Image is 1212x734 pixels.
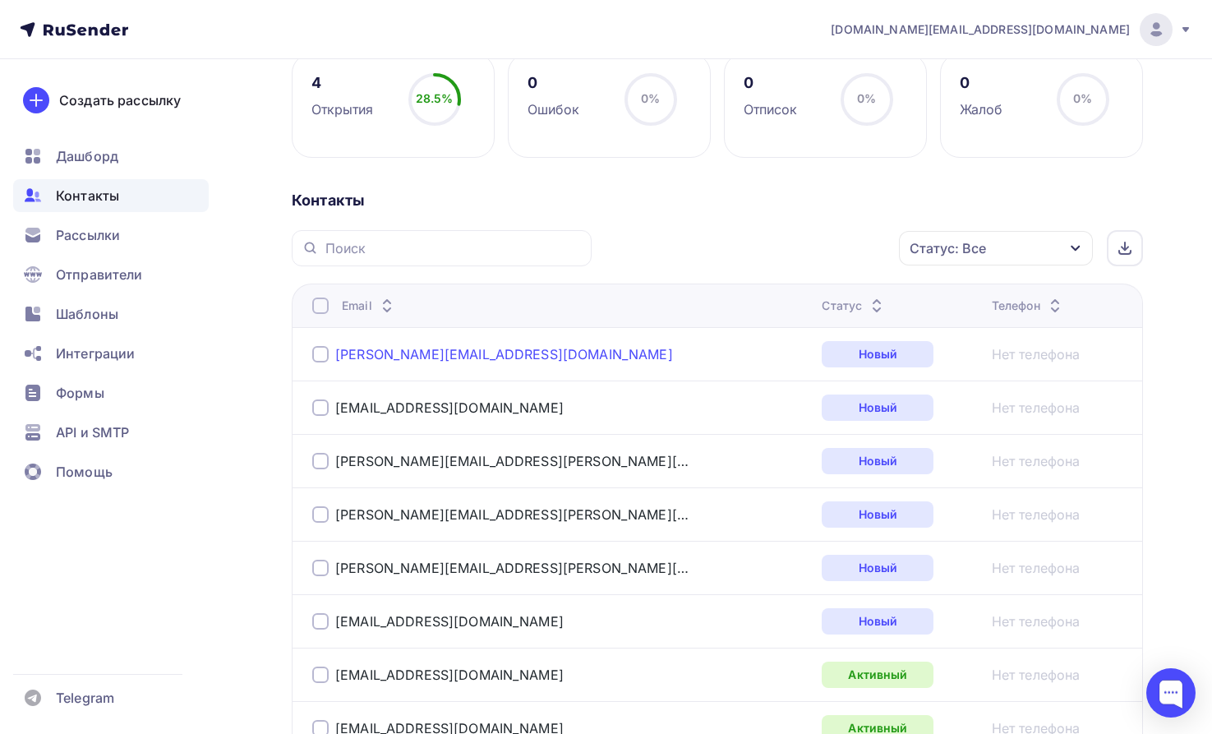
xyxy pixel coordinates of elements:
a: Нет телефона [992,398,1081,418]
div: Открытия [311,99,374,119]
a: [PERSON_NAME][EMAIL_ADDRESS][PERSON_NAME][DOMAIN_NAME] [335,560,689,576]
a: [PERSON_NAME][EMAIL_ADDRESS][DOMAIN_NAME] [335,346,673,362]
span: Telegram [56,688,114,708]
span: API и SMTP [56,422,129,442]
span: 0% [1073,91,1092,105]
div: Активный [822,662,933,688]
a: Шаблоны [13,298,209,330]
a: Формы [13,376,209,409]
div: Статус: Все [910,238,986,258]
div: Новый [822,555,933,581]
span: Помощь [56,462,113,482]
div: Новый [822,448,933,474]
div: Телефон [992,298,1065,314]
a: Дашборд [13,140,209,173]
div: Новый [822,501,933,528]
div: 4 [311,73,374,93]
div: Новый [822,608,933,635]
span: 28.5% [416,91,454,105]
a: Отправители [13,258,209,291]
a: Нет телефона [992,665,1081,685]
span: Формы [56,383,104,403]
a: [PERSON_NAME][EMAIL_ADDRESS][PERSON_NAME][DOMAIN_NAME] [335,506,689,523]
div: Новый [822,395,933,421]
span: Рассылки [56,225,120,245]
a: [EMAIL_ADDRESS][DOMAIN_NAME] [335,613,564,630]
span: 0% [857,91,876,105]
a: Нет телефона [992,612,1081,631]
button: Статус: Все [898,230,1094,266]
div: Email [342,298,397,314]
a: [DOMAIN_NAME][EMAIL_ADDRESS][DOMAIN_NAME] [831,13,1192,46]
div: Создать рассылку [59,90,181,110]
a: [EMAIL_ADDRESS][DOMAIN_NAME] [335,399,564,416]
span: Отправители [56,265,143,284]
div: 0 [960,73,1003,93]
a: [PERSON_NAME][EMAIL_ADDRESS][PERSON_NAME][DOMAIN_NAME] [335,453,689,469]
a: Нет телефона [992,344,1081,364]
div: Новый [822,341,933,367]
a: Рассылки [13,219,209,252]
span: Контакты [56,186,119,205]
span: Интеграции [56,344,135,363]
a: Нет телефона [992,451,1081,471]
div: Статус [822,298,887,314]
input: Поиск [325,239,582,257]
span: 0% [641,91,660,105]
div: Ошибок [528,99,580,119]
div: Контакты [292,191,1143,210]
span: Дашборд [56,146,118,166]
div: Отписок [744,99,798,119]
a: [EMAIL_ADDRESS][DOMAIN_NAME] [335,667,564,683]
a: Нет телефона [992,558,1081,578]
a: Контакты [13,179,209,212]
span: Шаблоны [56,304,118,324]
div: Жалоб [960,99,1003,119]
div: 0 [744,73,798,93]
div: 0 [528,73,580,93]
span: [DOMAIN_NAME][EMAIL_ADDRESS][DOMAIN_NAME] [831,21,1130,38]
a: Нет телефона [992,505,1081,524]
